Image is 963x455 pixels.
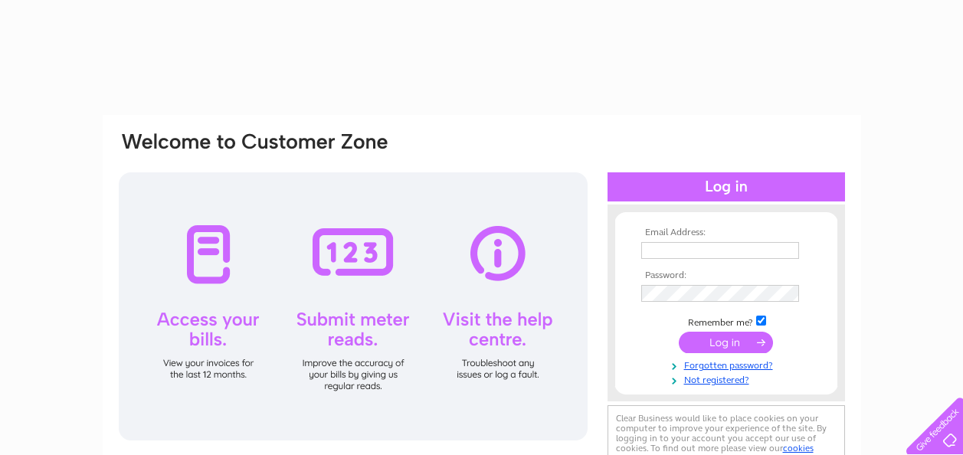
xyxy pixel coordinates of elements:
[641,372,815,386] a: Not registered?
[637,313,815,329] td: Remember me?
[679,332,773,353] input: Submit
[637,227,815,238] th: Email Address:
[637,270,815,281] th: Password:
[641,357,815,372] a: Forgotten password?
